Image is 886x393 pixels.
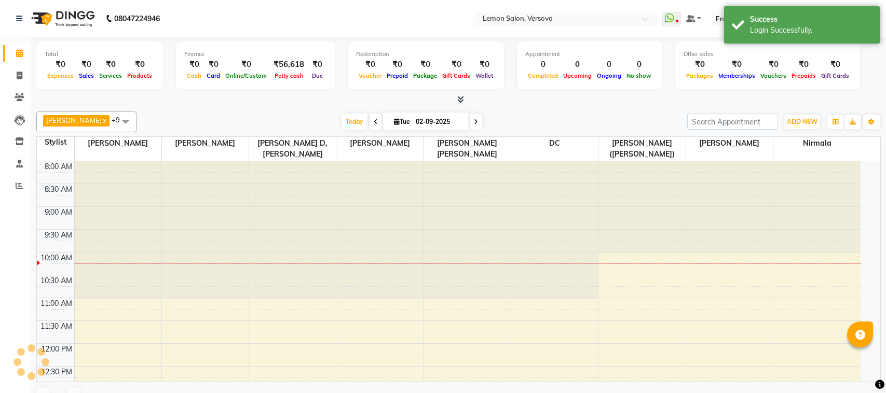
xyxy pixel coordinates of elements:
[184,50,326,59] div: Finance
[38,252,74,263] div: 10:00 AM
[789,72,819,79] span: Prepaids
[750,14,872,25] div: Success
[750,25,872,36] div: Login Successfully.
[97,59,125,71] div: ₹0
[473,72,496,79] span: Wallet
[204,72,223,79] span: Card
[223,59,269,71] div: ₹0
[561,72,594,79] span: Upcoming
[594,72,624,79] span: Ongoing
[440,72,473,79] span: Gift Cards
[356,72,384,79] span: Voucher
[38,321,74,332] div: 11:30 AM
[511,137,598,150] span: DC
[76,72,97,79] span: Sales
[114,4,160,33] b: 08047224946
[384,72,411,79] span: Prepaid
[336,137,423,150] span: [PERSON_NAME]
[75,137,161,150] span: [PERSON_NAME]
[204,59,223,71] div: ₹0
[249,137,336,161] span: [PERSON_NAME] D,[PERSON_NAME]
[773,137,861,150] span: Nirmala
[787,118,817,125] span: ADD NEW
[38,298,74,309] div: 11:00 AM
[39,367,74,377] div: 12:30 PM
[413,114,465,130] input: 2025-09-02
[26,4,98,33] img: logo
[184,59,204,71] div: ₹0
[184,72,204,79] span: Cash
[43,161,74,172] div: 8:00 AM
[45,59,76,71] div: ₹0
[594,59,624,71] div: 0
[758,72,789,79] span: Vouchers
[39,344,74,355] div: 12:00 PM
[38,275,74,286] div: 10:30 AM
[43,230,74,241] div: 9:30 AM
[384,59,411,71] div: ₹0
[440,59,473,71] div: ₹0
[716,59,758,71] div: ₹0
[269,59,308,71] div: ₹56,618
[473,59,496,71] div: ₹0
[819,59,852,71] div: ₹0
[309,72,325,79] span: Due
[43,207,74,218] div: 9:00 AM
[272,72,306,79] span: Petty cash
[525,59,561,71] div: 0
[784,115,820,129] button: ADD NEW
[561,59,594,71] div: 0
[97,72,125,79] span: Services
[411,72,440,79] span: Package
[356,59,384,71] div: ₹0
[789,59,819,71] div: ₹0
[684,72,716,79] span: Packages
[125,59,155,71] div: ₹0
[37,137,74,148] div: Stylist
[45,72,76,79] span: Expenses
[525,72,561,79] span: Completed
[223,72,269,79] span: Online/Custom
[342,114,367,130] span: Today
[819,72,852,79] span: Gift Cards
[686,137,773,150] span: [PERSON_NAME]
[391,118,413,125] span: Tue
[525,50,654,59] div: Appointment
[43,184,74,195] div: 8:30 AM
[356,50,496,59] div: Redemption
[46,116,102,124] span: [PERSON_NAME]
[624,59,654,71] div: 0
[411,59,440,71] div: ₹0
[687,114,778,130] input: Search Appointment
[162,137,249,150] span: [PERSON_NAME]
[684,59,716,71] div: ₹0
[45,50,155,59] div: Total
[598,137,685,161] span: [PERSON_NAME] ([PERSON_NAME])
[102,116,106,124] a: x
[125,72,155,79] span: Products
[716,72,758,79] span: Memberships
[308,59,326,71] div: ₹0
[112,116,128,124] span: +9
[758,59,789,71] div: ₹0
[424,137,511,161] span: [PERSON_NAME] [PERSON_NAME]
[624,72,654,79] span: No show
[684,50,852,59] div: Other sales
[76,59,97,71] div: ₹0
